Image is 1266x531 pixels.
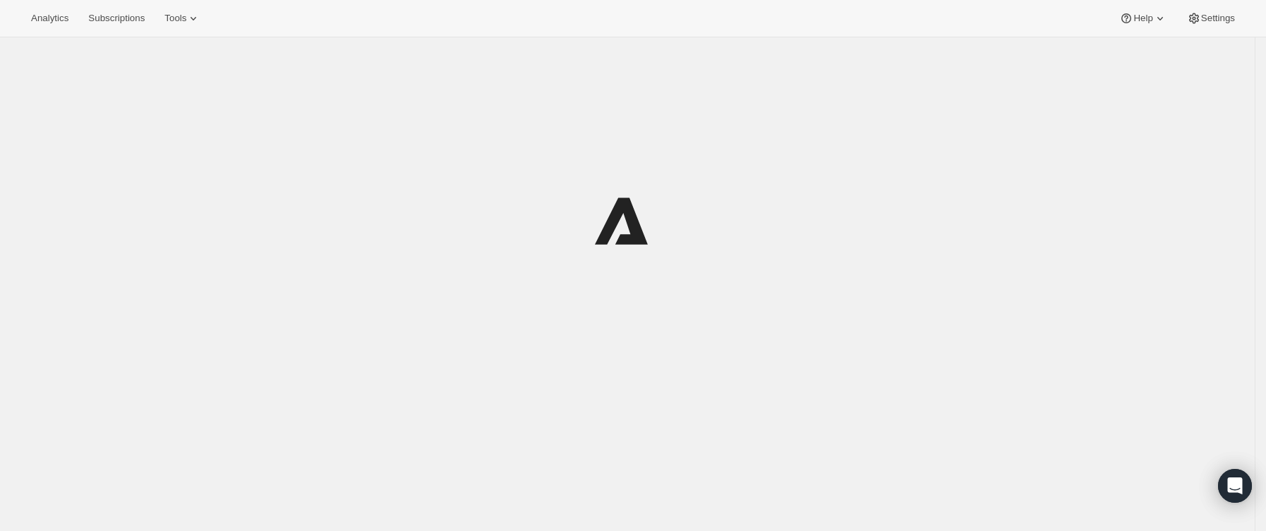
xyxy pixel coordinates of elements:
[164,13,186,24] span: Tools
[88,13,145,24] span: Subscriptions
[1111,8,1175,28] button: Help
[23,8,77,28] button: Analytics
[1178,8,1243,28] button: Settings
[1201,13,1235,24] span: Settings
[1218,469,1252,503] div: Open Intercom Messenger
[80,8,153,28] button: Subscriptions
[156,8,209,28] button: Tools
[1133,13,1152,24] span: Help
[31,13,68,24] span: Analytics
